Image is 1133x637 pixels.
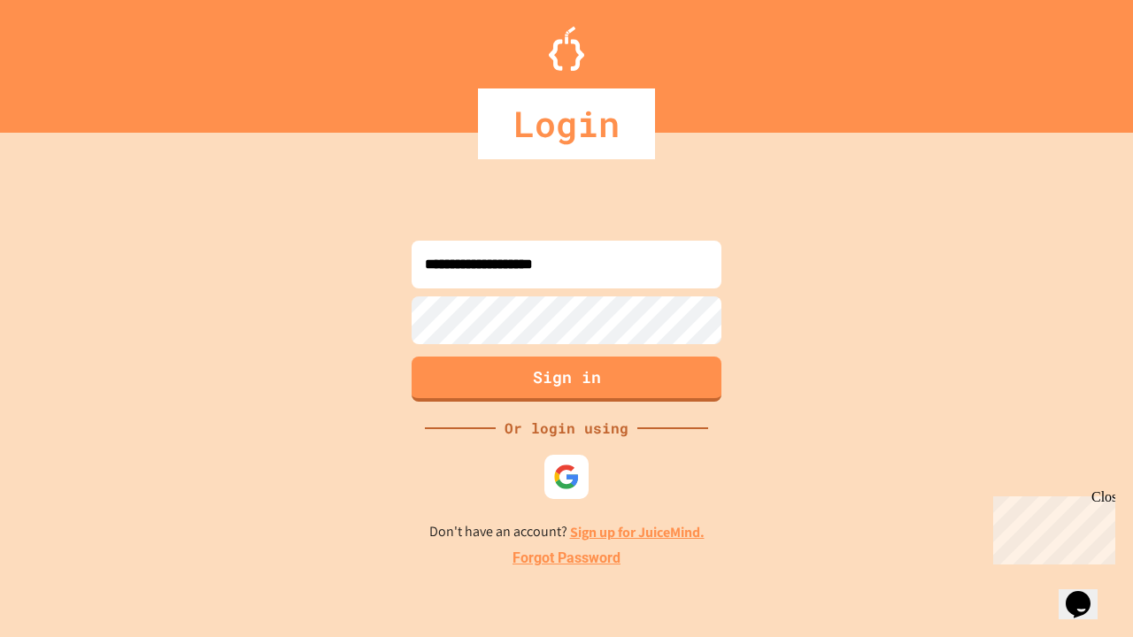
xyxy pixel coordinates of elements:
p: Don't have an account? [429,521,705,543]
a: Sign up for JuiceMind. [570,523,705,541]
img: Logo.svg [549,27,584,71]
div: Login [478,88,655,159]
div: Or login using [496,418,637,439]
img: google-icon.svg [553,464,580,490]
div: Chat with us now!Close [7,7,122,112]
iframe: chat widget [1059,566,1115,619]
button: Sign in [412,357,721,402]
iframe: chat widget [986,489,1115,564]
a: Forgot Password [513,548,620,569]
